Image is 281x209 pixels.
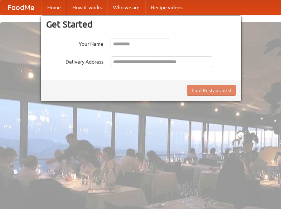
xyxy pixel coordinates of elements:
[187,85,236,96] button: Find Restaurants!
[46,56,103,65] label: Delivery Address
[145,0,188,15] a: Recipe videos
[107,0,145,15] a: Who we are
[0,0,42,15] a: FoodMe
[46,19,236,30] h3: Get Started
[46,39,103,48] label: Your Name
[42,0,67,15] a: Home
[67,0,107,15] a: How it works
